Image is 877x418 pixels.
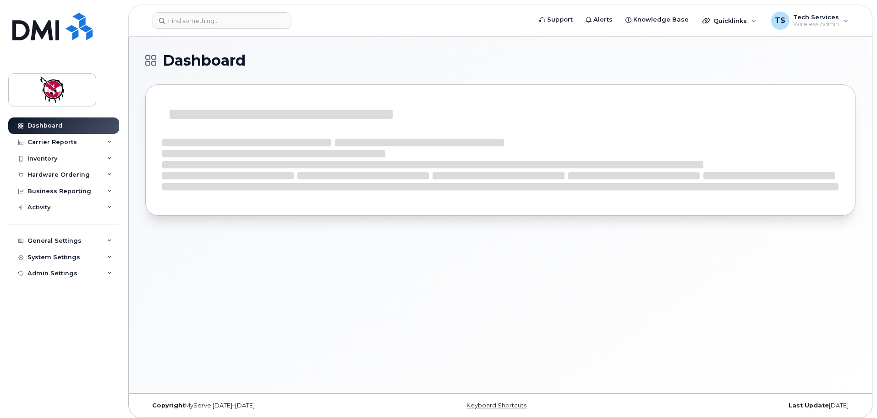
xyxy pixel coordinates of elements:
strong: Last Update [789,402,829,409]
a: Keyboard Shortcuts [466,402,526,409]
div: MyServe [DATE]–[DATE] [145,402,382,409]
strong: Copyright [152,402,185,409]
div: [DATE] [619,402,855,409]
span: Dashboard [163,54,246,67]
